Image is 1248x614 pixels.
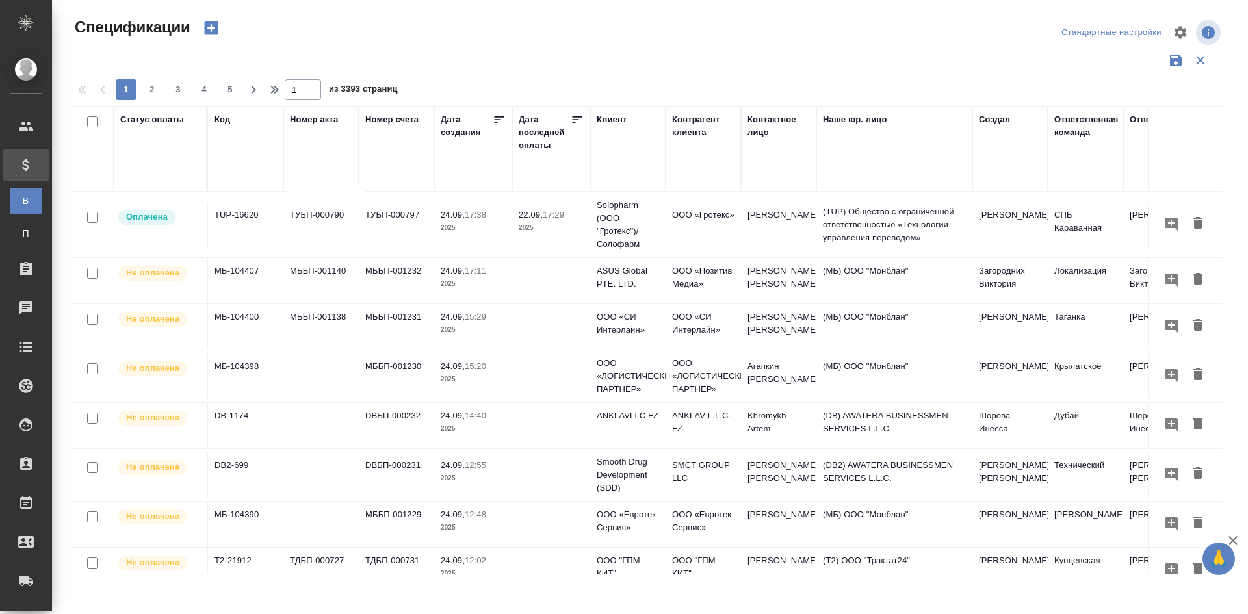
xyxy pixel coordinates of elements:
[441,422,506,435] p: 2025
[1202,543,1235,575] button: 🙏
[972,202,1048,248] td: [PERSON_NAME]
[741,452,816,498] td: [PERSON_NAME] [PERSON_NAME]
[1187,557,1209,582] button: Удалить
[441,113,493,139] div: Дата создания
[208,548,283,593] td: Т2-21912
[194,79,214,100] button: 4
[1123,304,1199,350] td: [PERSON_NAME]
[1187,314,1209,338] button: Удалить
[465,460,486,470] p: 12:55
[1130,113,1197,126] div: Ответственный
[168,83,188,96] span: 3
[283,548,359,593] td: ТДБП-000727
[972,502,1048,547] td: [PERSON_NAME]
[1048,258,1123,303] td: Локализация
[543,210,564,220] p: 17:29
[441,222,506,235] p: 2025
[441,521,506,534] p: 2025
[208,502,283,547] td: МБ-104390
[1123,258,1199,303] td: Загородних Виктория
[365,113,419,126] div: Номер счета
[441,324,506,337] p: 2025
[359,403,434,448] td: DBБП-000232
[441,509,465,519] p: 24.09,
[1048,202,1123,248] td: СПБ Караванная
[1048,452,1123,498] td: Технический
[1187,268,1209,292] button: Удалить
[126,362,179,375] p: Не оплачена
[359,502,434,547] td: МББП-001229
[208,202,283,248] td: TUP-16620
[465,556,486,565] p: 12:02
[597,113,627,126] div: Клиент
[441,266,465,275] p: 24.09,
[142,83,162,96] span: 2
[441,460,465,470] p: 24.09,
[672,264,734,290] p: ООО «Позитив Медиа»
[1187,413,1209,437] button: Удалить
[1123,202,1199,248] td: [PERSON_NAME]
[208,353,283,399] td: МБ-104398
[10,188,42,214] a: В
[465,266,486,275] p: 17:11
[196,17,227,39] button: Создать
[597,554,659,580] p: ООО "ГПМ КИТ"
[1123,403,1199,448] td: Шорова Инесса
[1048,502,1123,547] td: [PERSON_NAME]
[441,210,465,220] p: 24.09,
[465,312,486,322] p: 15:29
[142,79,162,100] button: 2
[519,222,584,235] p: 2025
[1188,48,1213,73] button: Сбросить фильтры
[441,312,465,322] p: 24.09,
[979,113,1010,126] div: Создал
[441,361,465,371] p: 24.09,
[120,113,184,126] div: Статус оплаты
[972,452,1048,498] td: [PERSON_NAME] [PERSON_NAME]
[741,304,816,350] td: [PERSON_NAME] [PERSON_NAME]
[597,199,659,251] p: Solopharm (ООО "Гротекс")/Солофарм
[597,455,659,494] p: Smooth Drug Development (SDD)
[972,353,1048,399] td: [PERSON_NAME]
[816,304,972,350] td: (МБ) ООО "Монблан"
[741,353,816,399] td: Агапкин [PERSON_NAME]
[126,411,179,424] p: Не оплачена
[1187,363,1209,387] button: Удалить
[208,258,283,303] td: МБ-104407
[816,502,972,547] td: (МБ) ООО "Монблан"
[283,202,359,248] td: ТУБП-000790
[71,17,190,38] span: Спецификации
[359,202,434,248] td: ТУБП-000797
[672,113,734,139] div: Контрагент клиента
[214,113,230,126] div: Код
[672,209,734,222] p: ООО «Гротекс»
[359,353,434,399] td: МББП-001230
[126,313,179,326] p: Не оплачена
[329,81,398,100] span: из 3393 страниц
[1048,353,1123,399] td: Крылатское
[519,113,571,152] div: Дата последней оплаты
[465,411,486,420] p: 14:40
[816,258,972,303] td: (МБ) ООО "Монблан"
[972,403,1048,448] td: Шорова Инесса
[1048,304,1123,350] td: Таганка
[672,311,734,337] p: ООО «СИ Интерлайн»
[672,459,734,485] p: SMCT GROUP LLC
[672,409,734,435] p: ANKLAV L.L.C-FZ
[1123,548,1199,593] td: [PERSON_NAME]
[441,567,506,580] p: 2025
[1058,23,1165,43] div: split button
[126,556,179,569] p: Не оплачена
[465,361,486,371] p: 15:20
[1123,502,1199,547] td: [PERSON_NAME]
[1165,17,1196,48] span: Настроить таблицу
[741,502,816,547] td: [PERSON_NAME]
[1208,545,1230,572] span: 🙏
[672,357,734,396] p: ООО «ЛОГИСТИЧЕСКИЙ ПАРТНЁР»
[126,266,179,279] p: Не оплачена
[741,258,816,303] td: [PERSON_NAME] [PERSON_NAME]
[283,304,359,350] td: МББП-001138
[1048,403,1123,448] td: Дубай
[194,83,214,96] span: 4
[283,258,359,303] td: МББП-001140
